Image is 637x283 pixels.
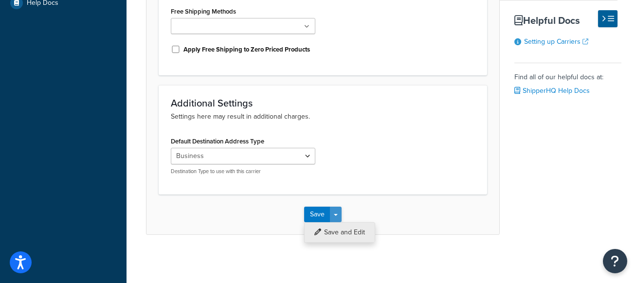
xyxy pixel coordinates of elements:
[598,10,618,27] button: Hide Help Docs
[304,222,375,243] button: Save and Edit
[524,36,588,47] a: Setting up Carriers
[603,249,627,273] button: Open Resource Center
[514,15,621,26] h3: Helpful Docs
[171,168,315,175] p: Destination Type to use with this carrier
[171,111,475,122] p: Settings here may result in additional charges.
[171,138,264,145] label: Default Destination Address Type
[514,63,621,98] div: Find all of our helpful docs at:
[171,8,236,15] label: Free Shipping Methods
[171,98,475,108] h3: Additional Settings
[183,45,310,54] label: Apply Free Shipping to Zero Priced Products
[514,86,590,96] a: ShipperHQ Help Docs
[304,207,330,222] button: Save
